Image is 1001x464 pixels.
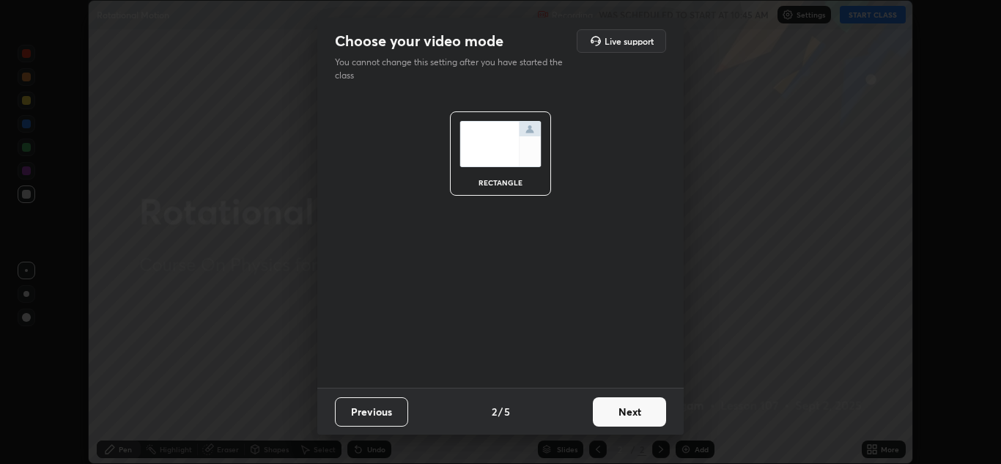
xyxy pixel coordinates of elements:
h4: / [498,404,503,419]
h4: 5 [504,404,510,419]
div: rectangle [471,179,530,186]
h5: Live support [605,37,654,45]
img: normalScreenIcon.ae25ed63.svg [459,121,542,167]
h2: Choose your video mode [335,32,503,51]
button: Previous [335,397,408,427]
p: You cannot change this setting after you have started the class [335,56,572,82]
h4: 2 [492,404,497,419]
button: Next [593,397,666,427]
